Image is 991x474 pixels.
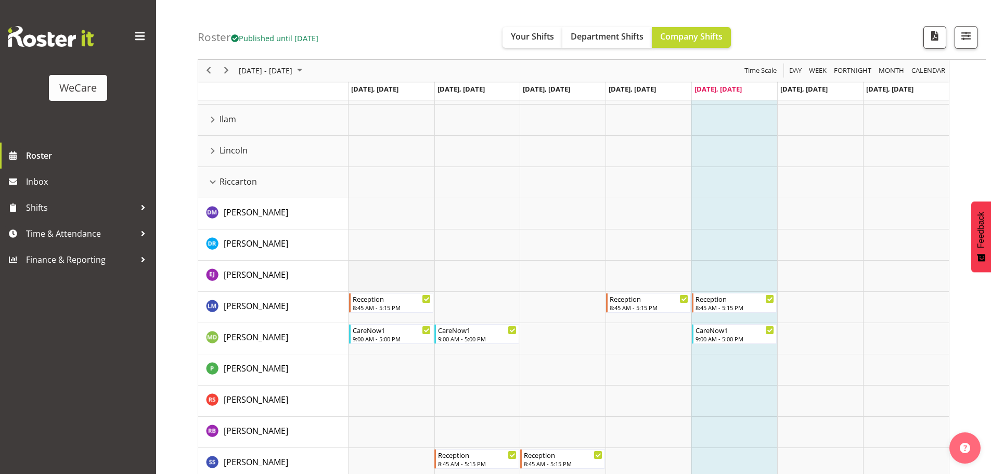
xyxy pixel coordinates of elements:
span: [PERSON_NAME] [224,238,288,249]
div: October 06 - 12, 2025 [235,60,308,82]
span: Your Shifts [511,31,554,42]
div: next period [217,60,235,82]
div: Reception [353,293,431,304]
button: Month [910,65,947,78]
span: Published until [DATE] [231,33,318,43]
span: [DATE], [DATE] [523,84,570,94]
div: Marie-Claire Dickson-Bakker"s event - CareNow1 Begin From Monday, October 6, 2025 at 9:00:00 AM G... [349,324,434,344]
div: Savanna Samson"s event - Reception Begin From Wednesday, October 8, 2025 at 8:45:00 AM GMT+13:00 ... [520,449,605,469]
span: [DATE], [DATE] [694,84,742,94]
td: Ella Jarvis resource [198,261,349,292]
button: Your Shifts [503,27,562,48]
div: 8:45 AM - 5:15 PM [610,303,688,312]
a: [PERSON_NAME] [224,362,288,375]
div: 8:45 AM - 5:15 PM [353,303,431,312]
td: Ruby Beaumont resource [198,417,349,448]
button: Next [220,65,234,78]
span: Time & Attendance [26,226,135,241]
span: [PERSON_NAME] [224,363,288,374]
a: [PERSON_NAME] [224,456,288,468]
span: [DATE], [DATE] [780,84,828,94]
span: Fortnight [833,65,872,78]
td: Rhianne Sharples resource [198,386,349,417]
span: Time Scale [743,65,778,78]
span: [DATE], [DATE] [437,84,485,94]
span: Day [788,65,803,78]
td: Marie-Claire Dickson-Bakker resource [198,323,349,354]
button: Timeline Day [788,65,804,78]
span: Inbox [26,174,151,189]
button: Timeline Month [877,65,906,78]
td: Ilam resource [198,105,349,136]
span: Feedback [976,212,986,248]
div: Marie-Claire Dickson-Bakker"s event - CareNow1 Begin From Tuesday, October 7, 2025 at 9:00:00 AM ... [434,324,519,344]
div: WeCare [59,80,97,96]
a: [PERSON_NAME] [224,206,288,219]
button: Previous [202,65,216,78]
div: Reception [438,450,517,460]
span: Week [808,65,828,78]
td: Deepti Mahajan resource [198,198,349,229]
a: [PERSON_NAME] [224,331,288,343]
div: CareNow1 [696,325,774,335]
a: [PERSON_NAME] [224,268,288,281]
div: Lainie Montgomery"s event - Reception Begin From Monday, October 6, 2025 at 8:45:00 AM GMT+13:00 ... [349,293,434,313]
div: Reception [610,293,688,304]
td: Lincoln resource [198,136,349,167]
div: 9:00 AM - 5:00 PM [438,335,517,343]
span: Shifts [26,200,135,215]
span: Ilam [220,113,236,125]
span: Roster [26,148,151,163]
a: [PERSON_NAME] [224,393,288,406]
span: Finance & Reporting [26,252,135,267]
span: [PERSON_NAME] [224,394,288,405]
img: help-xxl-2.png [960,443,970,453]
td: Riccarton resource [198,167,349,198]
div: 8:45 AM - 5:15 PM [438,459,517,468]
span: Department Shifts [571,31,643,42]
td: Lainie Montgomery resource [198,292,349,323]
div: 9:00 AM - 5:00 PM [696,335,774,343]
span: [DATE] - [DATE] [238,65,293,78]
div: Savanna Samson"s event - Reception Begin From Tuesday, October 7, 2025 at 8:45:00 AM GMT+13:00 En... [434,449,519,469]
button: Fortnight [832,65,873,78]
div: Marie-Claire Dickson-Bakker"s event - CareNow1 Begin From Friday, October 10, 2025 at 9:00:00 AM ... [692,324,777,344]
div: CareNow1 [438,325,517,335]
div: Reception [524,450,602,460]
span: calendar [910,65,946,78]
a: [PERSON_NAME] [224,300,288,312]
h4: Roster [198,31,318,43]
div: 8:45 AM - 5:15 PM [524,459,602,468]
td: Pooja Prabhu resource [198,354,349,386]
span: [PERSON_NAME] [224,207,288,218]
div: CareNow1 [353,325,431,335]
span: Company Shifts [660,31,723,42]
button: Filter Shifts [955,26,977,49]
button: Time Scale [743,65,779,78]
div: 9:00 AM - 5:00 PM [353,335,431,343]
button: Feedback - Show survey [971,201,991,272]
td: Deepti Raturi resource [198,229,349,261]
span: [DATE], [DATE] [866,84,913,94]
div: previous period [200,60,217,82]
button: Timeline Week [807,65,829,78]
div: Lainie Montgomery"s event - Reception Begin From Thursday, October 9, 2025 at 8:45:00 AM GMT+13:0... [606,293,691,313]
span: [DATE], [DATE] [351,84,398,94]
span: [DATE], [DATE] [609,84,656,94]
span: Month [878,65,905,78]
span: Riccarton [220,175,257,188]
div: Lainie Montgomery"s event - Reception Begin From Friday, October 10, 2025 at 8:45:00 AM GMT+13:00... [692,293,777,313]
a: [PERSON_NAME] [224,425,288,437]
button: Company Shifts [652,27,731,48]
button: Department Shifts [562,27,652,48]
img: Rosterit website logo [8,26,94,47]
button: October 2025 [237,65,307,78]
button: Download a PDF of the roster according to the set date range. [923,26,946,49]
a: [PERSON_NAME] [224,237,288,250]
span: [PERSON_NAME] [224,269,288,280]
span: Lincoln [220,144,248,157]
